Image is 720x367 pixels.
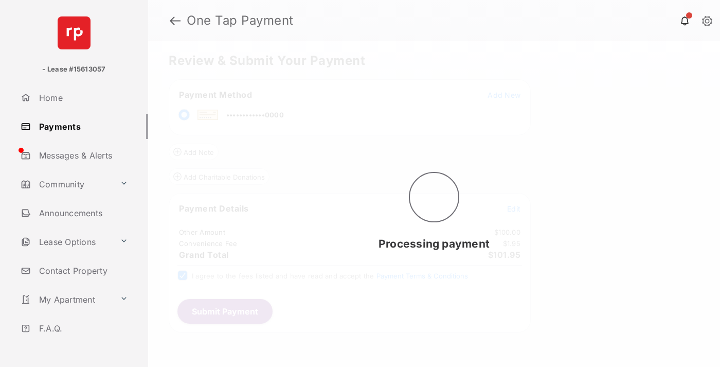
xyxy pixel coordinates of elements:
img: svg+xml;base64,PHN2ZyB4bWxucz0iaHR0cDovL3d3dy53My5vcmcvMjAwMC9zdmciIHdpZHRoPSI2NCIgaGVpZ2h0PSI2NC... [58,16,91,49]
a: Contact Property [16,258,148,283]
p: - Lease #15613057 [42,64,105,75]
a: Lease Options [16,230,116,254]
a: Home [16,85,148,110]
a: F.A.Q. [16,316,148,341]
a: Community [16,172,116,197]
span: Processing payment [379,237,490,250]
a: Payments [16,114,148,139]
a: Messages & Alerts [16,143,148,168]
a: My Apartment [16,287,116,312]
a: Announcements [16,201,148,225]
strong: One Tap Payment [187,14,294,27]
